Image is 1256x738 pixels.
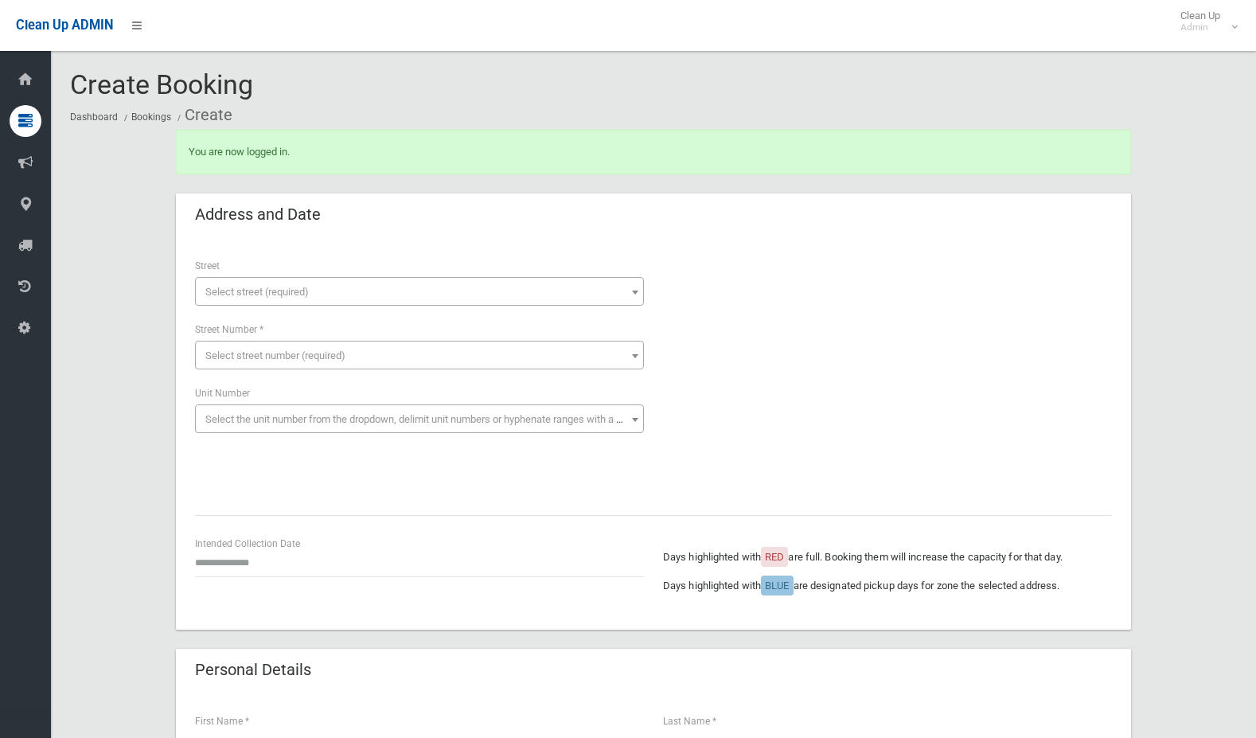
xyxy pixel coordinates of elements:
a: Bookings [131,111,171,123]
div: You are now logged in. [176,130,1131,174]
span: Clean Up [1172,10,1236,33]
small: Admin [1180,21,1220,33]
p: Days highlighted with are designated pickup days for zone the selected address. [663,576,1112,595]
span: RED [765,551,784,563]
header: Personal Details [176,654,330,685]
span: Select the unit number from the dropdown, delimit unit numbers or hyphenate ranges with a comma [205,413,650,425]
span: Select street (required) [205,286,309,298]
span: Create Booking [70,68,253,100]
p: Days highlighted with are full. Booking them will increase the capacity for that day. [663,548,1112,567]
a: Dashboard [70,111,118,123]
li: Create [174,100,232,130]
header: Address and Date [176,199,340,230]
span: Clean Up ADMIN [16,18,113,33]
span: Select street number (required) [205,349,345,361]
span: BLUE [765,580,789,592]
